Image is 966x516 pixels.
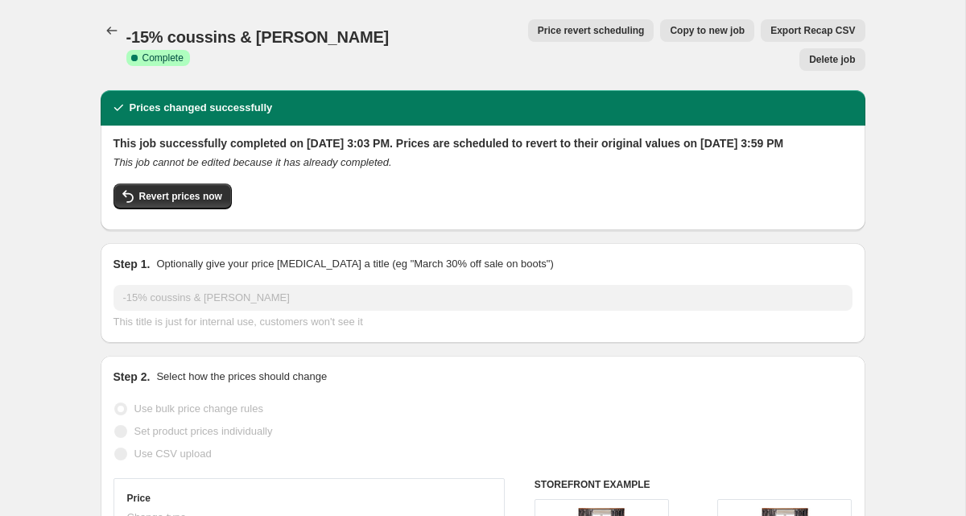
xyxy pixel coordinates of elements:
span: Set product prices individually [134,425,273,437]
p: Optionally give your price [MEDICAL_DATA] a title (eg "March 30% off sale on boots") [156,256,553,272]
h2: Step 1. [114,256,151,272]
span: Use bulk price change rules [134,402,263,415]
button: Price change jobs [101,19,123,42]
button: Export Recap CSV [761,19,865,42]
h6: STOREFRONT EXAMPLE [535,478,852,491]
span: Use CSV upload [134,448,212,460]
span: Delete job [809,53,855,66]
h2: Prices changed successfully [130,100,273,116]
i: This job cannot be edited because it has already completed. [114,156,392,168]
h2: This job successfully completed on [DATE] 3:03 PM. Prices are scheduled to revert to their origin... [114,135,852,151]
span: Price revert scheduling [538,24,645,37]
span: Export Recap CSV [770,24,855,37]
h3: Price [127,492,151,505]
span: Complete [142,52,184,64]
span: This title is just for internal use, customers won't see it [114,316,363,328]
h2: Step 2. [114,369,151,385]
span: Copy to new job [670,24,745,37]
span: Revert prices now [139,190,222,203]
p: Select how the prices should change [156,369,327,385]
button: Copy to new job [660,19,754,42]
button: Revert prices now [114,184,232,209]
input: 30% off holiday sale [114,285,852,311]
button: Price revert scheduling [528,19,654,42]
span: -15% coussins & [PERSON_NAME] [126,28,390,46]
button: Delete job [799,48,865,71]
